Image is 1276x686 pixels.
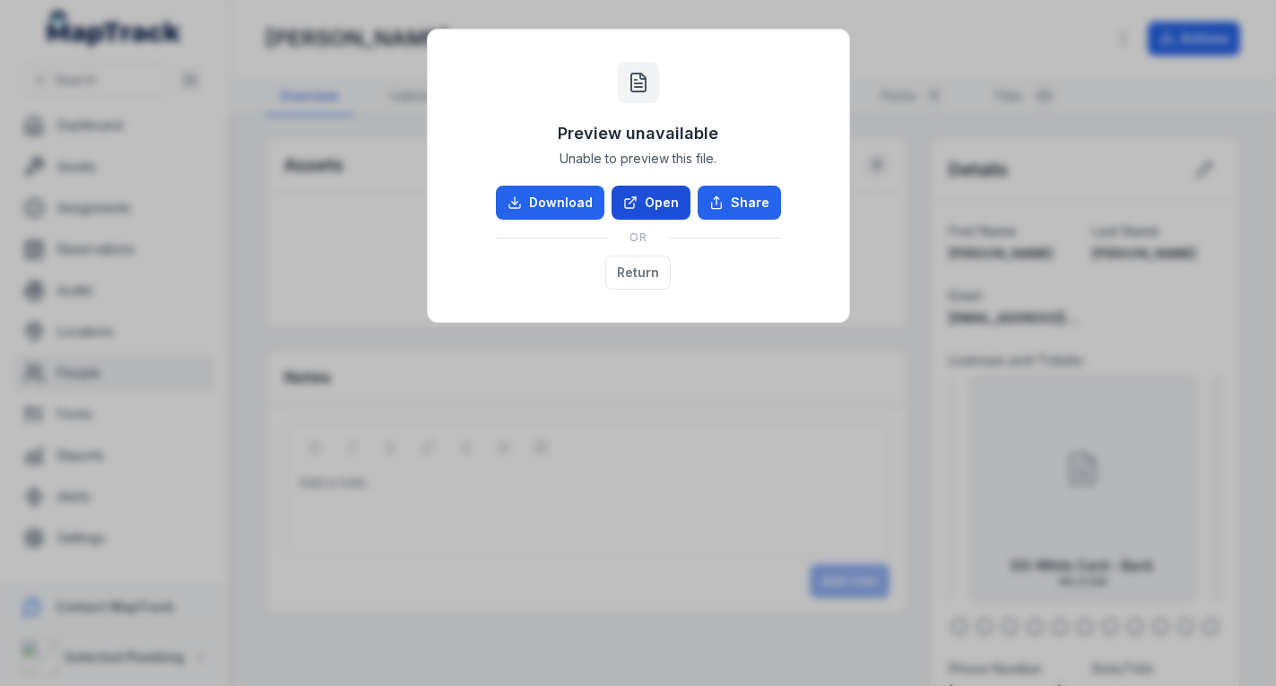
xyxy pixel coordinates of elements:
a: Open [612,186,690,220]
span: Unable to preview this file. [560,150,716,168]
h3: Preview unavailable [558,121,718,146]
div: OR [496,220,781,256]
a: Download [496,186,604,220]
button: Share [698,186,781,220]
button: Return [605,256,671,290]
